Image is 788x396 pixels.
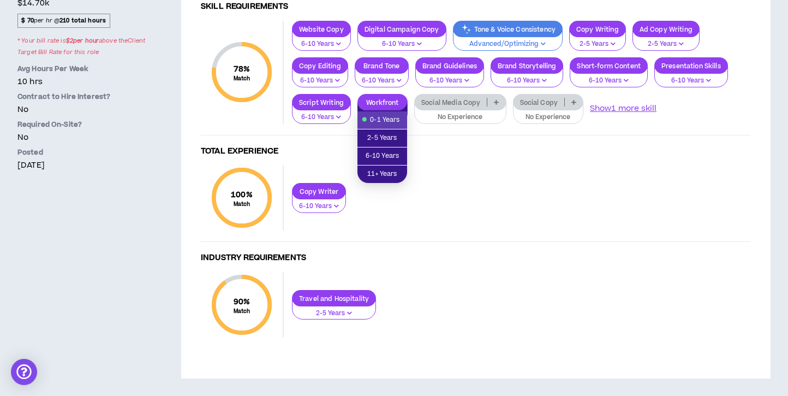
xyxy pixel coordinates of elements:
p: No Experience [421,113,499,122]
span: 78 % [234,63,250,75]
p: 6-10 Years [422,76,477,86]
p: 6-10 Years [362,76,402,86]
button: 6-10 Years [570,67,648,87]
p: No [17,104,146,115]
strong: 210 total hours [59,16,106,25]
button: 6-10 Years [654,67,728,87]
button: 6-10 Years [292,192,346,213]
button: Advanced/Optimizing [453,30,563,51]
button: No Experience [513,103,584,124]
button: 6-10 Years [292,67,348,87]
p: Copy Writing [570,25,625,33]
p: Digital Campaign Copy [358,25,446,33]
h4: Total Experience [201,146,751,157]
span: 90 % [234,296,250,308]
p: Social Copy [514,98,565,107]
p: 6-10 Years [299,113,344,122]
button: 6-10 Years [292,30,351,51]
span: * Your bill rate is above the Client Target Bill Rate for this role [17,33,146,60]
p: Website Copy [292,25,350,33]
span: 2-5 Years [364,132,401,144]
button: Show1 more skill [590,103,656,115]
small: Match [231,200,253,208]
p: Social Media Copy [415,98,487,107]
strong: $ 2 per hour [66,37,99,45]
p: 6-10 Years [577,76,641,86]
button: 6-10 Years [491,67,564,87]
span: 11+ Years [364,168,401,180]
p: Brand Storytelling [491,62,563,70]
p: No Experience [520,113,577,122]
p: 2-5 Years [299,309,369,318]
strong: $ 70 [21,16,34,25]
p: Copy Editing [292,62,348,70]
p: Brand Guidelines [416,62,483,70]
p: Copy Writer [292,187,345,196]
p: Workfront [358,98,407,107]
button: 6-10 Years [292,103,351,124]
p: 6-10 Years [299,39,344,49]
div: Open Intercom Messenger [11,359,37,385]
span: 6-10 Years [364,150,401,162]
p: Advanced/Optimizing [460,39,556,49]
p: Avg Hours Per Week [17,64,146,74]
p: 6-10 Years [299,202,339,211]
h4: Skill Requirements [201,2,751,12]
p: Ad Copy Writing [633,25,699,33]
button: 6-10 Years [415,67,484,87]
p: Tone & Voice Consistency [453,25,562,33]
p: 6-10 Years [299,76,341,86]
p: 6-10 Years [498,76,557,86]
p: 6-10 Years [365,39,439,49]
small: Match [234,75,250,82]
p: Script Writing [292,98,350,107]
button: 6-10 Years [355,67,409,87]
span: 100 % [231,189,253,200]
p: Brand Tone [355,62,408,70]
p: 2-5 Years [640,39,693,49]
button: 2-5 Years [569,30,626,51]
p: 2-5 Years [576,39,619,49]
p: 10 hrs [17,76,146,87]
p: Short-form Content [570,62,647,70]
span: per hr @ [17,14,110,28]
p: Presentation Skills [655,62,727,70]
h4: Industry Requirements [201,253,751,263]
button: 2-5 Years [292,299,376,320]
button: 2-5 Years [632,30,700,51]
p: Required On-Site? [17,120,146,129]
button: 6-10 Years [357,30,446,51]
p: No [17,132,146,143]
p: Contract to Hire Interest? [17,92,146,102]
small: Match [234,308,250,315]
button: No Experience [414,103,506,124]
p: Posted [17,147,146,157]
p: 6-10 Years [661,76,721,86]
span: 0-1 Years [364,114,401,126]
p: [DATE] [17,159,146,171]
p: Travel and Hospitality [292,294,375,303]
